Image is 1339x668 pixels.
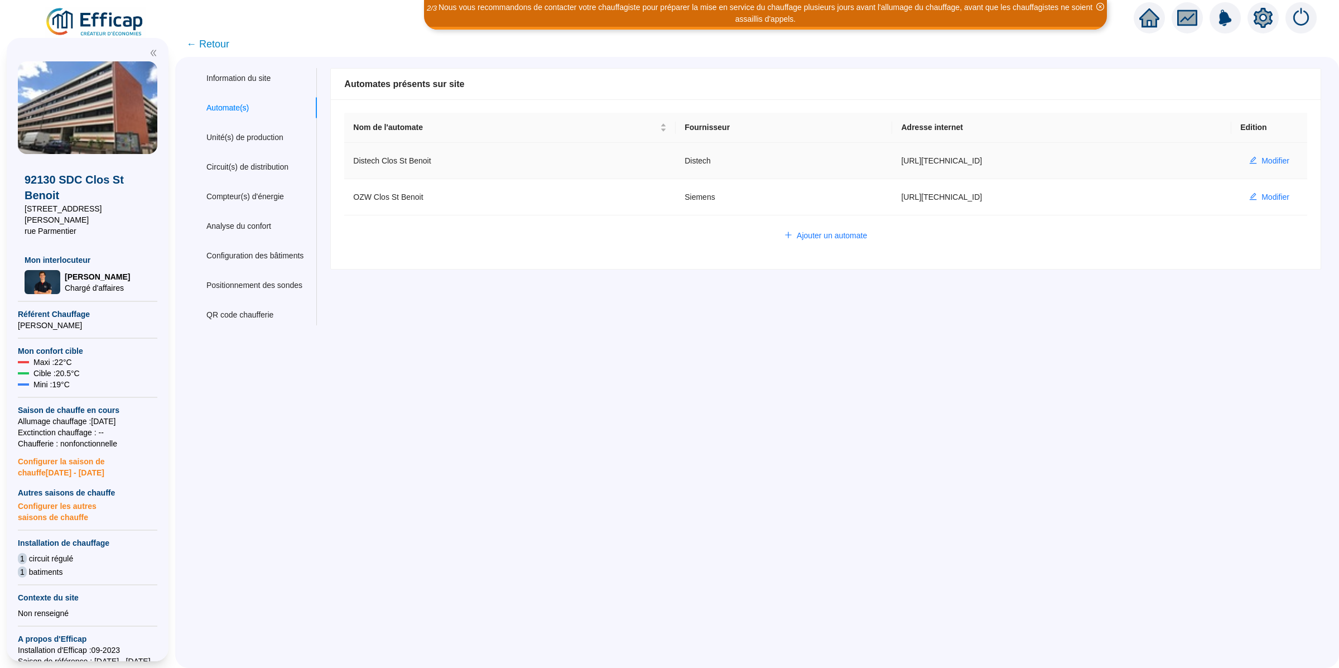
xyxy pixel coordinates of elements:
span: [PERSON_NAME] [18,320,157,331]
td: Distech Clos St Benoit [344,143,676,179]
span: Installation de chauffage [18,537,157,549]
span: Maxi : 22 °C [33,357,72,368]
img: Chargé d'affaires [25,270,60,294]
span: home [1139,8,1159,28]
th: Adresse internet [892,113,1231,143]
span: Nom de l'automate [353,122,658,133]
span: edit [1249,193,1257,200]
span: plus [784,231,792,239]
div: Positionnement des sondes [206,280,302,291]
span: Configurer la saison de chauffe [DATE] - [DATE] [18,449,157,478]
i: 2 / 3 [427,4,437,12]
span: setting [1253,8,1273,28]
span: Installation d'Efficap : 09-2023 [18,645,157,656]
span: [STREET_ADDRESS][PERSON_NAME] [25,203,151,225]
td: Siemens [676,179,892,215]
img: efficap energie logo [45,7,146,38]
span: fund [1177,8,1197,28]
div: Automate(s) [206,102,249,114]
button: Modifier [1240,188,1298,206]
span: Saison de référence : [DATE] - [DATE] [18,656,157,667]
span: edit [1249,156,1257,164]
td: [URL][TECHNICAL_ID] [892,179,1231,215]
span: Mini : 19 °C [33,379,70,390]
div: Information du site [206,73,271,84]
span: A propos d'Efficap [18,633,157,645]
span: close-circle [1096,3,1104,11]
div: Compteur(s) d'énergie [206,191,284,203]
div: Nous vous recommandons de contacter votre chauffagiste pour préparer la mise en service du chauff... [426,2,1105,25]
span: Chaufferie : non fonctionnelle [18,438,157,449]
img: alerts [1285,2,1317,33]
span: Exctinction chauffage : -- [18,427,157,438]
span: 92130 SDC Clos St Benoit [25,172,151,203]
button: Modifier [1240,152,1298,170]
div: QR code chaufferie [206,309,273,321]
button: Ajouter un automate [776,227,876,244]
span: Chargé d'affaires [65,282,130,294]
div: Configuration des bâtiments [206,250,304,262]
span: Cible : 20.5 °C [33,368,80,379]
span: 1 [18,566,27,578]
div: Unité(s) de production [206,132,283,143]
span: Saison de chauffe en cours [18,405,157,416]
span: circuit régulé [29,553,73,564]
span: Contexte du site [18,592,157,603]
th: Fournisseur [676,113,892,143]
th: Edition [1231,113,1307,143]
span: Mon confort cible [18,345,157,357]
span: Modifier [1261,191,1289,203]
div: Automates présents sur site [344,78,1307,91]
span: Configurer les autres saisons de chauffe [18,498,157,523]
span: 1 [18,553,27,564]
span: Allumage chauffage : [DATE] [18,416,157,427]
span: rue Parmentier [25,225,151,237]
div: Analyse du confort [206,220,271,232]
span: ← Retour [186,36,229,52]
span: Ajouter un automate [797,230,867,242]
span: double-left [150,49,157,57]
span: Référent Chauffage [18,309,157,320]
span: Modifier [1261,155,1289,167]
span: batiments [29,566,63,578]
td: Distech [676,143,892,179]
span: Mon interlocuteur [25,254,151,266]
div: Circuit(s) de distribution [206,161,288,173]
th: Nom de l'automate [344,113,676,143]
div: Non renseigné [18,608,157,619]
span: Autres saisons de chauffe [18,487,157,498]
td: [URL][TECHNICAL_ID] [892,143,1231,179]
img: alerts [1210,2,1241,33]
span: [PERSON_NAME] [65,271,130,282]
td: OZW Clos St Benoit [344,179,676,215]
